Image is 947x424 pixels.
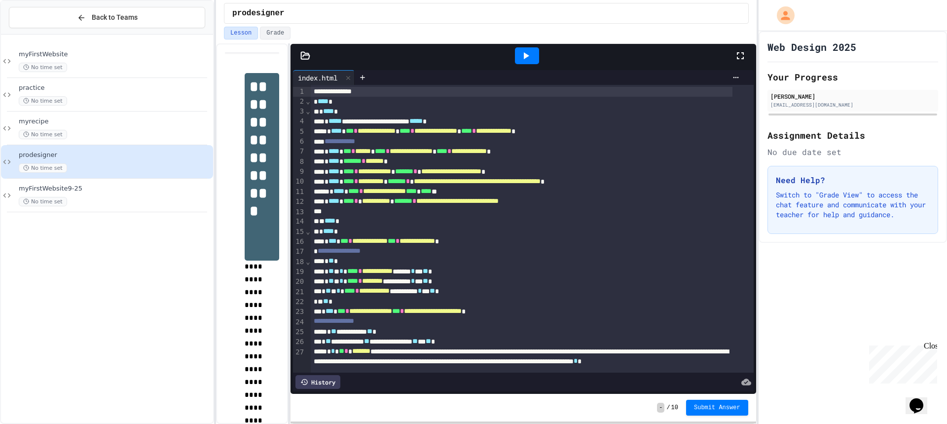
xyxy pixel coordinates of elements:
span: Fold line [305,228,310,235]
span: prodesigner [19,151,211,159]
div: [PERSON_NAME] [770,92,935,101]
div: 10 [293,177,305,187]
span: Fold line [305,97,310,105]
span: Fold line [305,107,310,115]
div: 15 [293,227,305,237]
span: Fold line [305,258,310,266]
div: 3 [293,107,305,116]
div: History [295,375,340,389]
div: 27 [293,347,305,377]
span: No time set [19,130,67,139]
div: 24 [293,317,305,327]
div: 14 [293,217,305,227]
span: myrecipe [19,117,211,126]
div: 17 [293,247,305,257]
iframe: chat widget [906,385,937,414]
div: 16 [293,237,305,247]
div: 7 [293,147,305,156]
span: myFirstWebsite9-25 [19,185,211,193]
div: 23 [293,307,305,317]
div: No due date set [767,146,938,158]
span: No time set [19,197,67,206]
div: 4 [293,116,305,126]
span: No time set [19,63,67,72]
div: 19 [293,267,305,277]
div: 18 [293,257,305,267]
div: My Account [766,4,797,27]
div: 6 [293,137,305,147]
div: 12 [293,197,305,207]
div: 11 [293,187,305,197]
span: practice [19,84,211,92]
h2: Assignment Details [767,128,938,142]
span: / [666,404,670,412]
div: 13 [293,207,305,217]
p: Switch to "Grade View" to access the chat feature and communicate with your teacher for help and ... [776,190,930,220]
div: 26 [293,337,305,347]
button: Submit Answer [686,400,748,416]
div: 5 [293,127,305,137]
button: Grade [260,27,291,39]
div: index.html [293,70,355,85]
div: 20 [293,277,305,287]
span: No time set [19,163,67,173]
button: Back to Teams [9,7,205,28]
div: 2 [293,97,305,107]
h2: Your Progress [767,70,938,84]
div: 9 [293,167,305,177]
span: Back to Teams [92,12,138,23]
div: 25 [293,327,305,337]
span: 10 [671,404,678,412]
h1: Web Design 2025 [767,40,856,54]
iframe: chat widget [865,342,937,384]
span: - [657,403,664,413]
div: 8 [293,157,305,167]
div: Chat with us now!Close [4,4,68,63]
div: index.html [293,73,342,83]
span: prodesigner [232,7,285,19]
span: Submit Answer [694,404,740,412]
div: 1 [293,87,305,97]
span: No time set [19,96,67,106]
button: Lesson [224,27,258,39]
span: myFirstWebsite [19,50,211,59]
div: [EMAIL_ADDRESS][DOMAIN_NAME] [770,101,935,109]
h3: Need Help? [776,174,930,186]
div: 21 [293,287,305,297]
div: 22 [293,297,305,307]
